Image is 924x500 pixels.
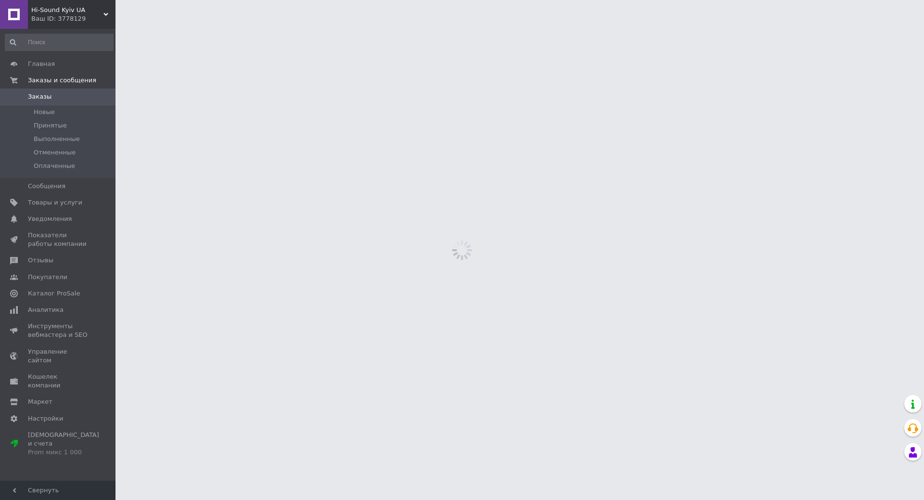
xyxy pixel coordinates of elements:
span: Главная [28,60,55,68]
span: Настройки [28,414,63,423]
span: Hi-Sound Kyiv UA [31,6,103,14]
span: Покупатели [28,273,67,282]
span: [DEMOGRAPHIC_DATA] и счета [28,431,99,457]
span: Товары и услуги [28,198,82,207]
span: Новые [34,108,55,116]
span: Кошелек компании [28,372,89,390]
span: Отзывы [28,256,53,265]
span: Отмененные [34,148,76,157]
span: Заказы и сообщения [28,76,96,85]
div: Ваш ID: 3778129 [31,14,115,23]
span: Сообщения [28,182,65,191]
span: Аналитика [28,306,64,314]
div: Prom микс 1 000 [28,448,99,457]
span: Уведомления [28,215,72,223]
span: Каталог ProSale [28,289,80,298]
span: Выполненные [34,135,80,143]
span: Заказы [28,92,51,101]
span: Управление сайтом [28,347,89,365]
input: Поиск [5,34,114,51]
span: Показатели работы компании [28,231,89,248]
span: Инструменты вебмастера и SEO [28,322,89,339]
span: Принятые [34,121,67,130]
span: Оплаченные [34,162,75,170]
span: Маркет [28,397,52,406]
